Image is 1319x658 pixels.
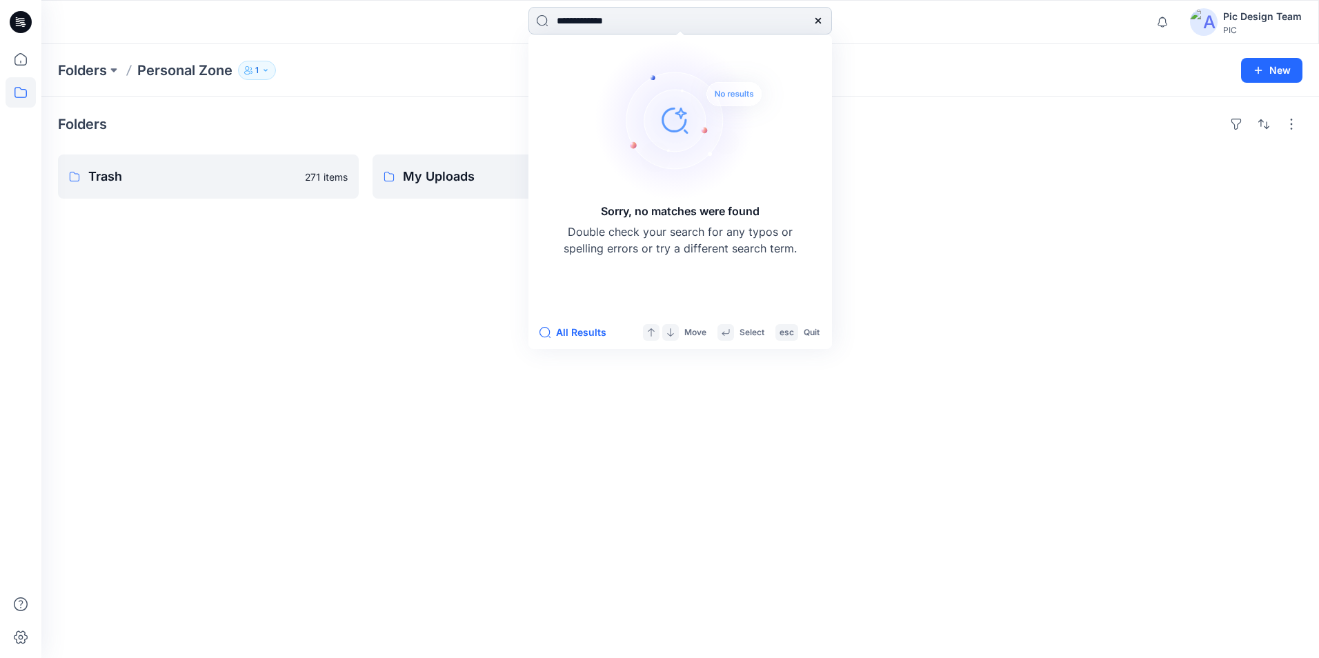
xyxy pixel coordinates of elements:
h4: Folders [58,116,107,132]
a: Folders [58,61,107,80]
p: Personal Zone [137,61,232,80]
a: Trash271 items [58,154,359,199]
div: Pic Design Team [1223,8,1302,25]
div: PIC [1223,25,1302,35]
p: 271 items [305,170,348,184]
img: avatar [1190,8,1218,36]
p: Move [684,326,706,340]
p: My Uploads [403,167,621,186]
p: Select [740,326,764,340]
h5: Sorry, no matches were found [601,203,760,219]
p: 1 [255,63,259,78]
button: New [1241,58,1302,83]
p: Trash [88,167,297,186]
p: Double check your search for any typos or spelling errors or try a different search term. [563,223,797,257]
button: 1 [238,61,276,80]
img: Sorry, no matches were found [595,37,788,203]
button: All Results [539,324,615,341]
p: esc [780,326,794,340]
a: My Uploads6 items [373,154,673,199]
p: Quit [804,326,820,340]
